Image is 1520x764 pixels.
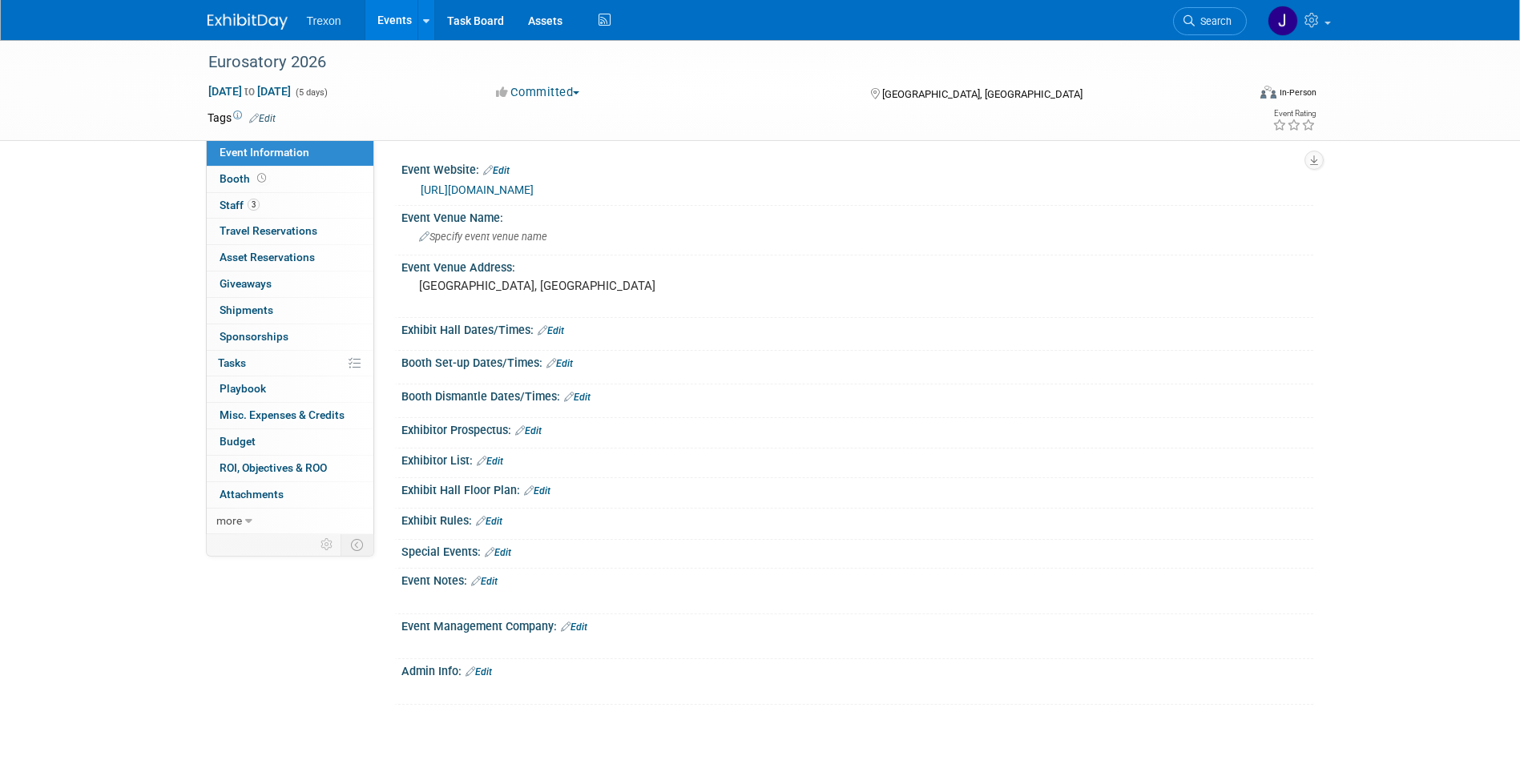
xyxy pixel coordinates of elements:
[207,219,373,244] a: Travel Reservations
[466,666,492,678] a: Edit
[208,110,276,126] td: Tags
[218,356,246,369] span: Tasks
[524,485,550,497] a: Edit
[1268,6,1298,36] img: Jonathan Cracknell
[307,14,341,27] span: Trexon
[490,84,586,101] button: Committed
[249,113,276,124] a: Edit
[1260,86,1276,99] img: Format-Inperson.png
[341,534,373,555] td: Toggle Event Tabs
[207,509,373,534] a: more
[471,576,498,587] a: Edit
[220,172,269,185] span: Booth
[401,158,1313,179] div: Event Website:
[220,277,272,290] span: Giveaways
[564,392,591,403] a: Edit
[401,509,1313,529] div: Exhibit Rules:
[220,435,256,448] span: Budget
[401,255,1313,275] div: Event Venue Address:
[207,271,373,297] a: Giveaways
[401,659,1313,680] div: Admin Info:
[476,516,502,527] a: Edit
[538,325,564,336] a: Edit
[313,534,341,555] td: Personalize Event Tab Strip
[220,146,309,159] span: Event Information
[208,84,292,99] span: [DATE] [DATE]
[220,251,315,263] span: Asset Reservations
[207,351,373,376] a: Tasks
[207,482,373,508] a: Attachments
[207,167,373,192] a: Booth
[207,403,373,428] a: Misc. Expenses & Credits
[220,224,317,237] span: Travel Reservations
[485,547,511,558] a: Edit
[220,488,284,501] span: Attachments
[207,140,373,166] a: Event Information
[1195,15,1232,27] span: Search
[419,279,764,293] pre: [GEOGRAPHIC_DATA], [GEOGRAPHIC_DATA]
[401,448,1313,469] div: Exhibitor List:
[220,408,345,421] span: Misc. Expenses & Credits
[294,87,328,98] span: (5 days)
[477,456,503,467] a: Edit
[401,614,1313,635] div: Event Management Company:
[401,569,1313,589] div: Event Notes:
[1173,7,1247,35] a: Search
[419,231,547,243] span: Specify event venue name
[242,85,257,98] span: to
[207,324,373,350] a: Sponsorships
[401,540,1313,561] div: Special Events:
[216,514,242,527] span: more
[220,461,327,474] span: ROI, Objectives & ROO
[401,384,1313,405] div: Booth Dismantle Dates/Times:
[220,382,266,395] span: Playbook
[483,165,510,176] a: Edit
[401,418,1313,439] div: Exhibitor Prospectus:
[207,298,373,324] a: Shipments
[207,376,373,402] a: Playbook
[1279,86,1316,99] div: In-Person
[207,245,373,271] a: Asset Reservations
[882,88,1083,100] span: [GEOGRAPHIC_DATA], [GEOGRAPHIC_DATA]
[207,456,373,481] a: ROI, Objectives & ROO
[220,199,260,211] span: Staff
[515,425,542,436] a: Edit
[401,318,1313,339] div: Exhibit Hall Dates/Times:
[208,14,288,30] img: ExhibitDay
[1272,110,1316,118] div: Event Rating
[220,330,288,343] span: Sponsorships
[401,206,1313,226] div: Event Venue Name:
[546,358,573,369] a: Edit
[401,351,1313,372] div: Booth Set-up Dates/Times:
[248,199,260,211] span: 3
[207,193,373,219] a: Staff3
[401,478,1313,499] div: Exhibit Hall Floor Plan:
[421,183,534,196] a: [URL][DOMAIN_NAME]
[561,621,587,633] a: Edit
[1152,83,1317,107] div: Event Format
[220,304,273,316] span: Shipments
[207,429,373,455] a: Budget
[203,48,1223,77] div: Eurosatory 2026
[254,172,269,184] span: Booth not reserved yet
